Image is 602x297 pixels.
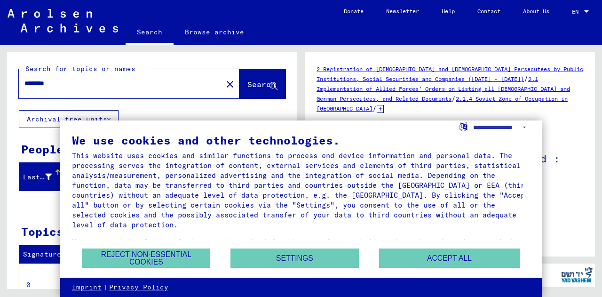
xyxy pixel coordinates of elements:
span: / [451,94,456,103]
div: Last Name [23,169,63,185]
div: We use cookies and other technologies. [72,135,530,146]
span: EN [572,8,582,15]
a: Imprint [72,283,102,292]
button: Archival tree units [19,110,119,128]
a: 2 Registration of [DEMOGRAPHIC_DATA] and [DEMOGRAPHIC_DATA] Persecutees by Public Institutions, S... [317,65,583,82]
a: 2.1 Implementation of Allied Forces’ Orders on Listing all [DEMOGRAPHIC_DATA] and German Persecut... [317,75,570,102]
mat-label: Search for topics or names [25,64,135,73]
button: Settings [230,249,359,268]
mat-header-cell: Last Name [19,164,62,190]
span: / [372,104,377,112]
a: Privacy Policy [109,283,168,292]
a: Browse archive [174,21,255,43]
a: Search [126,21,174,45]
button: Clear [221,74,239,93]
mat-icon: close [224,79,236,90]
img: yv_logo.png [559,263,594,287]
div: This website uses cookies and similar functions to process end device information and personal da... [72,151,530,230]
div: Last Name [23,172,52,182]
span: Search [247,80,276,89]
button: Reject non-essential cookies [82,249,210,268]
div: Topics [21,223,63,240]
div: People [21,141,63,158]
img: Arolsen_neg.svg [8,9,118,32]
div: Signature [23,249,77,259]
button: Accept all [379,249,520,268]
button: Search [239,69,285,98]
span: / [524,74,528,83]
div: Signature [23,247,86,262]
